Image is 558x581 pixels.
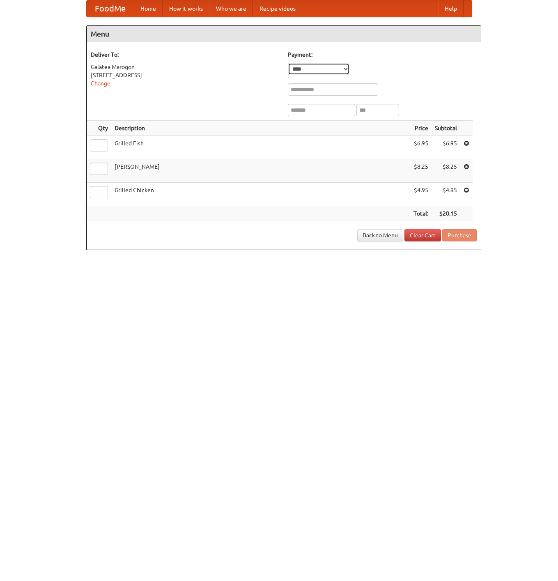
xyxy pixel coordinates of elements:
a: Who we are [209,0,253,17]
div: [STREET_ADDRESS] [91,71,280,79]
th: Price [410,121,432,136]
th: Subtotal [432,121,460,136]
a: How it works [163,0,209,17]
td: Grilled Chicken [111,183,410,206]
h5: Payment: [288,51,477,59]
a: Change [91,80,110,87]
div: Galatea Marogon [91,63,280,71]
th: Total: [410,206,432,221]
button: Purchase [442,229,477,241]
a: FoodMe [87,0,134,17]
h4: Menu [87,26,481,42]
th: Description [111,121,410,136]
a: Help [438,0,464,17]
a: Back to Menu [357,229,403,241]
td: [PERSON_NAME] [111,159,410,183]
th: $20.15 [432,206,460,221]
td: $4.95 [410,183,432,206]
td: $8.25 [432,159,460,183]
th: Qty [87,121,111,136]
td: $6.95 [432,136,460,159]
td: Grilled Fish [111,136,410,159]
a: Clear Cart [404,229,441,241]
h5: Deliver To: [91,51,280,59]
td: $8.25 [410,159,432,183]
td: $4.95 [432,183,460,206]
a: Recipe videos [253,0,302,17]
a: Home [134,0,163,17]
td: $6.95 [410,136,432,159]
